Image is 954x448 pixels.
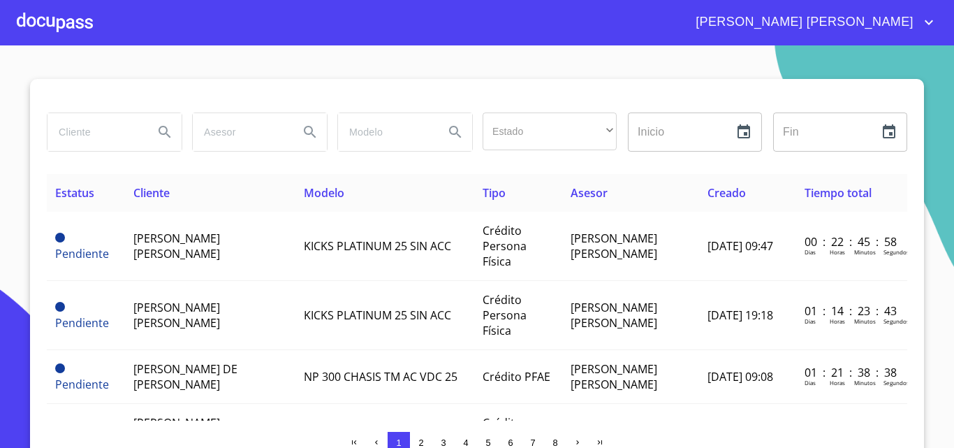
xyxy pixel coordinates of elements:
span: 6 [508,438,513,448]
span: KICKS PLATINUM 25 SIN ACC [304,308,451,323]
span: Pendiente [55,363,65,373]
button: Search [293,115,327,149]
input: search [338,113,433,151]
div: ​ [483,113,617,150]
span: Tiempo total [805,185,872,201]
button: account of current user [685,11,937,34]
span: Pendiente [55,377,109,392]
span: [DATE] 09:08 [707,369,773,384]
span: [DATE] 19:18 [707,308,773,323]
span: [PERSON_NAME] [PERSON_NAME] [133,231,220,261]
span: 1 [396,438,401,448]
span: [PERSON_NAME] [PERSON_NAME] [571,231,657,261]
span: Pendiente [55,302,65,312]
p: Horas [830,379,845,386]
p: Minutos [854,248,876,256]
input: search [47,113,142,151]
span: Estatus [55,185,94,201]
span: Pendiente [55,233,65,243]
span: 4 [463,438,468,448]
span: 2 [418,438,423,448]
span: [PERSON_NAME] [PERSON_NAME] [133,300,220,331]
span: [PERSON_NAME] [PERSON_NAME] [571,361,657,392]
span: [DATE] 09:47 [707,238,773,254]
span: 7 [530,438,535,448]
p: Minutos [854,317,876,325]
p: 00 : 22 : 45 : 58 [805,234,899,250]
p: Segundos [883,317,909,325]
span: Pendiente [55,315,109,331]
span: Tipo [483,185,506,201]
span: Cliente [133,185,170,201]
input: search [193,113,288,151]
span: KICKS PLATINUM 25 SIN ACC [304,238,451,254]
button: Search [439,115,472,149]
p: Dias [805,248,816,256]
p: Dias [805,379,816,386]
span: 5 [485,438,490,448]
span: NP 300 CHASIS TM AC VDC 25 [304,369,457,384]
p: Horas [830,248,845,256]
span: Asesor [571,185,608,201]
p: Minutos [854,379,876,386]
span: Crédito Persona Física [483,223,527,269]
p: 01 : 14 : 23 : 43 [805,303,899,319]
span: Pendiente [55,246,109,261]
span: Crédito PFAE [483,369,550,384]
span: [PERSON_NAME] [PERSON_NAME] [685,11,920,34]
p: 01 : 21 : 38 : 38 [805,365,899,380]
p: Horas [830,317,845,325]
span: Modelo [304,185,344,201]
p: Dias [805,317,816,325]
span: [PERSON_NAME] [PERSON_NAME] [571,300,657,331]
span: 3 [441,438,446,448]
span: 8 [552,438,557,448]
p: Segundos [883,248,909,256]
p: Segundos [883,379,909,386]
span: Creado [707,185,746,201]
span: [PERSON_NAME] DE [PERSON_NAME] [133,361,237,392]
button: Search [148,115,182,149]
span: Crédito Persona Física [483,292,527,338]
